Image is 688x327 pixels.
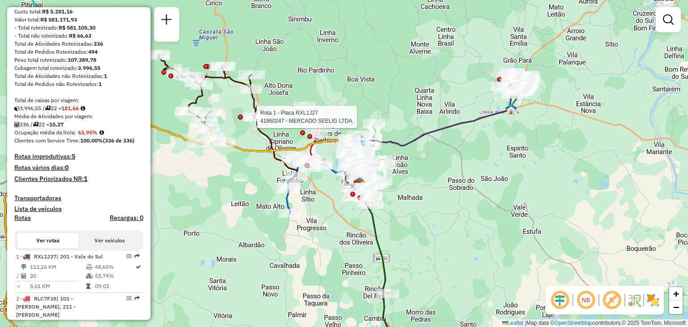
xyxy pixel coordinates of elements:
span: Ocultar NR [575,289,597,311]
div: - Total não roteirizado: [14,32,143,40]
div: Total de Pedidos não Roteirizados: [14,80,143,88]
i: Cubagem total roteirizado [14,106,20,111]
td: 112,16 KM [30,262,86,271]
h4: Transportadoras [14,194,143,202]
span: Clientes com Service Time: [14,137,80,144]
span: 1 - [16,253,103,260]
em: Rota exportada [134,254,140,259]
span: 2 - [16,295,76,318]
strong: 494 [88,48,98,55]
i: Total de rotas [33,122,39,127]
td: / [16,271,21,280]
div: Total de Pedidos Roteirizados: [14,48,143,56]
strong: R$ 66,63 [69,32,91,39]
span: + [673,288,679,299]
div: Média de Atividades por viagem: [14,112,143,120]
td: 5,61 KM [30,282,86,291]
img: CDD Santa Cruz do Sul [353,179,365,191]
a: Rotas [14,214,31,222]
a: Exibir filtros [659,11,677,29]
h4: Lista de veículos [14,205,143,213]
div: - Total roteirizado: [14,24,143,32]
div: Custo total: [14,8,143,16]
strong: 15,27 [49,121,64,128]
img: Venâncio Aires [505,103,517,115]
span: RLC7F38 [34,295,56,302]
i: Tempo total em rota [86,284,90,289]
h4: Rotas improdutivas: [14,153,143,160]
td: = [16,282,21,291]
span: | [525,320,526,326]
td: 48,65% [95,262,135,271]
h4: Clientes Priorizados NR: [14,175,143,183]
div: Total de Atividades Roteirizadas: [14,40,143,48]
i: Rota otimizada [136,264,141,270]
em: Opções [126,296,132,301]
td: 20 [30,271,86,280]
strong: 1 [84,175,87,183]
span: − [673,301,679,313]
i: Distância Total [21,264,26,270]
strong: 181,66 [61,105,79,112]
strong: 63,95% [78,129,98,136]
i: Total de Atividades [21,273,26,279]
i: % de utilização do peso [86,264,93,270]
strong: 0 [65,163,69,172]
td: 53,74% [95,271,135,280]
strong: R$ 581.171,93 [40,16,77,23]
div: Total de caixas por viagem: [14,96,143,104]
span: | 201 - Vale do Sol [56,253,103,260]
div: Cubagem total roteirizado: [14,64,143,72]
em: Média calculada utilizando a maior ocupação (%Peso ou %Cubagem) de cada rota da sessão. Rotas cro... [99,130,104,135]
i: Total de rotas [45,106,51,111]
strong: 1 [99,81,102,87]
div: 3.996,55 / 22 = [14,104,143,112]
i: Meta Caixas/viagem: 227,95 Diferença: -46,29 [81,106,85,111]
strong: R$ 5.281,16 [42,8,73,15]
button: Ver veículos [79,233,141,248]
span: Ocupação média da frota: [14,129,76,136]
em: Rota exportada [134,296,140,301]
div: Total de Atividades não Roteirizadas: [14,72,143,80]
strong: 336 [94,40,103,47]
a: Zoom in [669,287,683,301]
strong: 1 [104,73,107,79]
strong: (336 de 336) [103,137,134,144]
i: Total de Atividades [14,122,20,127]
strong: 5 [72,152,75,160]
a: Zoom out [669,301,683,314]
em: Opções [126,254,132,259]
span: RXL1J27 [34,253,56,260]
button: Ver rotas [17,233,79,248]
img: Fluxo de ruas [627,293,641,307]
i: % de utilização da cubagem [86,273,93,279]
h4: Recargas: 0 [110,214,143,222]
strong: 107.389,78 [68,56,96,63]
span: Ocultar deslocamento [549,289,571,311]
strong: 100,00% [80,137,103,144]
span: | 101 - [PERSON_NAME], 211 - [PERSON_NAME] [16,295,76,318]
div: Map data © contributors,© 2025 TomTom, Microsoft [500,319,688,327]
strong: R$ 581.105,30 [59,24,95,31]
span: Exibir rótulo [601,289,623,311]
a: Nova sessão e pesquisa [158,11,176,31]
img: Santa Cruz FAD [353,176,365,188]
h4: Rotas vários dias: [14,164,143,172]
div: 336 / 22 = [14,120,143,129]
a: OpenStreetMap [555,320,593,326]
a: Leaflet [502,320,524,326]
img: Exibir/Ocultar setores [646,293,660,307]
div: Valor total: [14,16,143,24]
div: Peso total roteirizado: [14,56,143,64]
td: 09:02 [95,282,135,291]
strong: 3.996,55 [78,65,100,71]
